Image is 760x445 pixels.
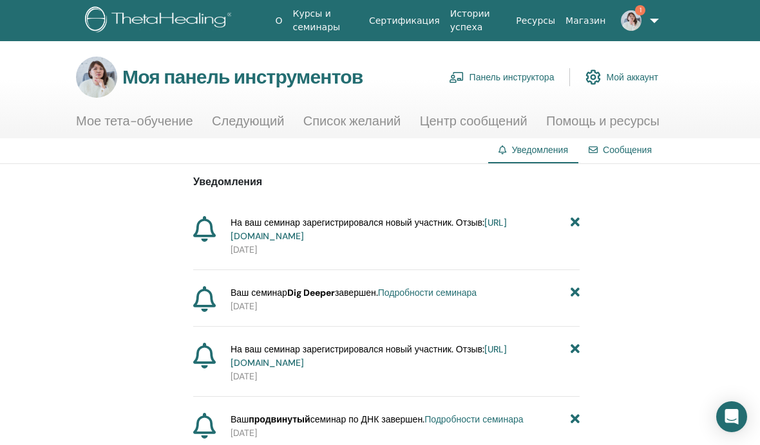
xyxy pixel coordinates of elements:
[287,2,364,39] a: Курсы и семинары
[231,244,257,255] font: [DATE]
[449,63,555,91] a: Панель инструктора
[270,9,287,33] a: О
[231,413,249,425] font: Ваш
[231,370,257,382] font: [DATE]
[85,6,236,35] img: logo.png
[424,413,523,425] a: Подробности семинара
[303,113,401,129] font: Список желаний
[231,300,257,312] font: [DATE]
[450,8,490,32] font: Истории успеха
[560,9,611,33] a: Магазин
[511,9,560,33] a: Ресурсы
[603,144,652,156] a: Сообщения
[303,113,401,138] a: Список желаний
[212,113,284,138] a: Следующий
[470,72,555,84] font: Панель инструктора
[193,175,262,188] font: Уведомления
[275,15,282,26] font: О
[369,15,440,26] font: Сертификация
[76,113,193,138] a: Мое тета-обучение
[565,15,605,26] font: Магазин
[76,57,117,98] img: default.jpg
[231,287,287,298] font: Ваш семинар
[546,113,660,138] a: Помощь и ресурсы
[449,71,464,83] img: chalkboard-teacher.svg
[511,144,568,156] font: Уведомления
[585,66,601,88] img: cog.svg
[292,8,340,32] font: Курсы и семинары
[76,113,193,129] font: Мое тета-обучение
[445,2,511,39] a: Истории успеха
[621,10,641,31] img: default.jpg
[420,113,527,138] a: Центр сообщений
[287,287,335,298] font: Dig Deeper
[310,413,424,425] font: семинар по ДНК завершен.
[716,401,747,432] div: Открытый Интерком Мессенджер
[231,217,484,228] font: На ваш семинар зарегистрировался новый участник. Отзыв:
[231,427,257,439] font: [DATE]
[231,343,484,355] font: На ваш семинар зарегистрировался новый участник. Отзыв:
[335,287,378,298] font: завершен.
[364,9,445,33] a: Сертификация
[606,72,658,84] font: Мой аккаунт
[249,413,310,425] font: продвинутый
[122,64,363,89] font: Моя панель инструментов
[378,287,477,298] a: Подробности семинара
[516,15,555,26] font: Ресурсы
[420,113,527,129] font: Центр сообщений
[640,6,641,14] font: 1
[585,63,658,91] a: Мой аккаунт
[212,113,284,129] font: Следующий
[546,113,660,129] font: Помощь и ресурсы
